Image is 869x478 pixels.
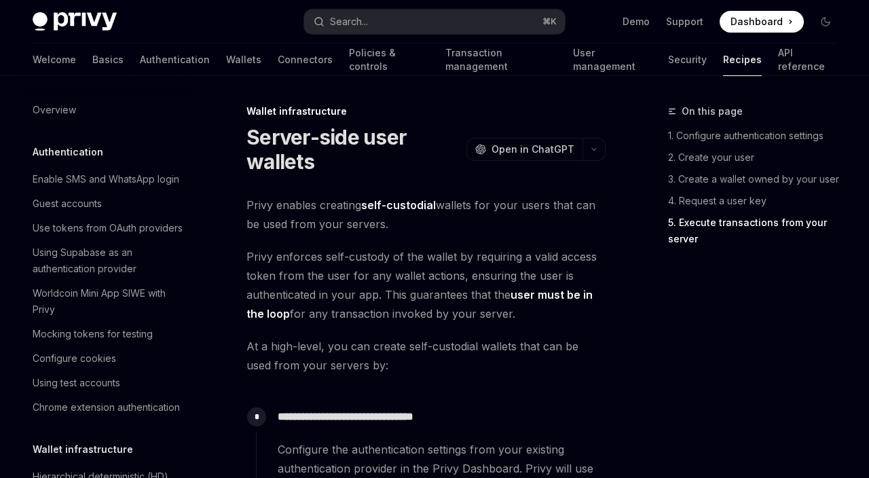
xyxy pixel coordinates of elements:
a: 4. Request a user key [668,190,847,212]
button: Open search [304,10,565,34]
a: Authentication [140,43,210,76]
img: dark logo [33,12,117,31]
a: Using Supabase as an authentication provider [22,240,196,281]
div: Overview [33,102,76,118]
div: Guest accounts [33,196,102,212]
a: Demo [623,15,650,29]
h5: Wallet infrastructure [33,441,133,458]
h1: Server-side user wallets [246,125,461,174]
a: Recipes [723,43,762,76]
a: Guest accounts [22,191,196,216]
a: Welcome [33,43,76,76]
a: Security [668,43,707,76]
a: Worldcoin Mini App SIWE with Privy [22,281,196,322]
button: Toggle dark mode [815,11,836,33]
a: Basics [92,43,124,76]
a: Using test accounts [22,371,196,395]
a: 2. Create your user [668,147,847,168]
div: Configure cookies [33,350,116,367]
a: User management [573,43,652,76]
span: Privy enables creating wallets for your users that can be used from your servers. [246,196,606,234]
div: Enable SMS and WhatsApp login [33,171,179,187]
a: Support [666,15,703,29]
span: Privy enforces self-custody of the wallet by requiring a valid access token from the user for any... [246,247,606,323]
a: 5. Execute transactions from your server [668,212,847,250]
a: Transaction management [445,43,556,76]
a: 3. Create a wallet owned by your user [668,168,847,190]
a: API reference [778,43,836,76]
a: Mocking tokens for testing [22,322,196,346]
span: On this page [682,103,743,119]
div: Search... [330,14,368,30]
a: Configure cookies [22,346,196,371]
span: Open in ChatGPT [492,143,574,156]
span: ⌘ K [542,16,557,27]
a: 1. Configure authentication settings [668,125,847,147]
div: Use tokens from OAuth providers [33,220,183,236]
div: Chrome extension authentication [33,399,180,416]
h5: Authentication [33,144,103,160]
span: Dashboard [731,15,783,29]
a: Use tokens from OAuth providers [22,216,196,240]
div: Using Supabase as an authentication provider [33,244,187,277]
a: Overview [22,98,196,122]
div: Worldcoin Mini App SIWE with Privy [33,285,187,318]
button: Open in ChatGPT [466,138,583,161]
a: Dashboard [720,11,804,33]
strong: self-custodial [361,198,436,212]
a: Chrome extension authentication [22,395,196,420]
div: Mocking tokens for testing [33,326,153,342]
div: Wallet infrastructure [246,105,606,118]
a: Connectors [278,43,333,76]
div: Using test accounts [33,375,120,391]
a: Enable SMS and WhatsApp login [22,167,196,191]
a: Wallets [226,43,261,76]
span: At a high-level, you can create self-custodial wallets that can be used from your servers by: [246,337,606,375]
a: Policies & controls [349,43,429,76]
